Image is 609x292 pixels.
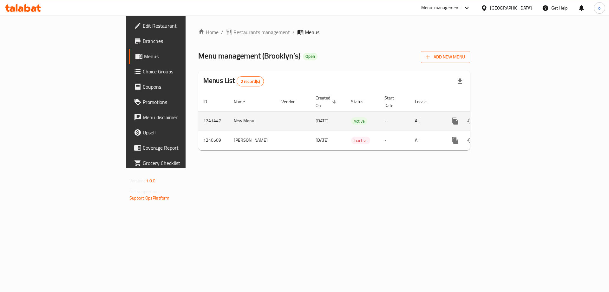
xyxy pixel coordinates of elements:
span: Menus [305,28,319,36]
div: Menu-management [421,4,460,12]
span: Add New Menu [426,53,465,61]
a: Support.OpsPlatform [129,194,170,202]
span: Upsell [143,129,223,136]
span: Promotions [143,98,223,106]
td: - [379,131,410,150]
span: Restaurants management [233,28,290,36]
span: ID [203,98,215,105]
span: Grocery Checklist [143,159,223,167]
span: Status [351,98,372,105]
span: Choice Groups [143,68,223,75]
span: Locale [415,98,435,105]
span: Menu management ( Brooklyn’s ) [198,49,300,63]
td: - [379,111,410,131]
td: All [410,131,442,150]
span: o [598,4,600,11]
td: [PERSON_NAME] [229,131,276,150]
div: Total records count [237,76,264,86]
button: more [448,113,463,129]
a: Choice Groups [129,64,228,79]
a: Edit Restaurant [129,18,228,33]
span: [DATE] [316,117,329,125]
h2: Menus List [203,76,264,86]
span: Open [303,54,318,59]
button: Add New Menu [421,51,470,63]
a: Menu disclaimer [129,110,228,125]
button: Change Status [463,113,478,129]
span: Active [351,118,367,125]
a: Upsell [129,125,228,140]
nav: breadcrumb [198,28,470,36]
span: Edit Restaurant [143,22,223,30]
button: more [448,133,463,148]
span: Inactive [351,137,370,144]
span: Vendor [281,98,303,105]
span: Menus [144,52,223,60]
span: Coverage Report [143,144,223,152]
a: Restaurants management [226,28,290,36]
span: 1.0.0 [146,177,156,185]
a: Menus [129,49,228,64]
td: All [410,111,442,131]
a: Grocery Checklist [129,155,228,171]
span: [DATE] [316,136,329,144]
a: Coverage Report [129,140,228,155]
div: Inactive [351,137,370,144]
span: Version: [129,177,145,185]
a: Promotions [129,94,228,110]
span: Menu disclaimer [143,113,223,121]
span: Start Date [384,94,402,109]
div: [GEOGRAPHIC_DATA] [490,4,532,11]
span: 2 record(s) [237,78,264,85]
span: Created On [316,94,338,109]
span: Name [234,98,253,105]
td: New Menu [229,111,276,131]
li: / [292,28,295,36]
span: Coupons [143,83,223,91]
table: enhanced table [198,92,514,150]
a: Branches [129,33,228,49]
span: Get support on: [129,187,159,196]
a: Coupons [129,79,228,94]
th: Actions [442,92,514,112]
div: Export file [452,74,468,89]
div: Open [303,53,318,60]
span: Branches [143,37,223,45]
